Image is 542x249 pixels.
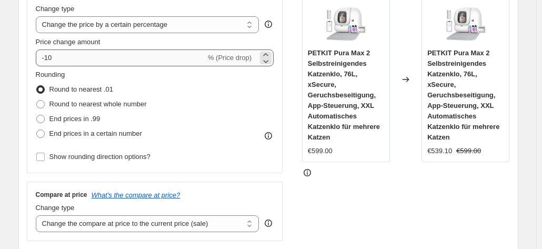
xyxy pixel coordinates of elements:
[36,49,206,66] input: -15
[36,5,75,13] span: Change type
[427,49,499,141] span: PETKIT Pura Max 2 Selbstreinigendes Katzenklo, 76L, xSecure, Geruchsbeseitigung, App-Steuerung, X...
[36,204,75,212] span: Change type
[36,71,65,78] span: Rounding
[49,153,150,161] span: Show rounding direction options?
[456,146,481,156] strike: €599.00
[427,146,452,156] div: €539.10
[92,191,180,199] button: What's the compare at price?
[308,146,333,156] div: €599.00
[208,54,252,62] span: % (Price drop)
[325,3,367,45] img: 71kCToDzBUL_80x.jpg
[49,115,101,123] span: End prices in .99
[263,218,274,228] div: help
[49,130,142,137] span: End prices in a certain number
[36,191,87,199] h3: Compare at price
[445,3,487,45] img: 71kCToDzBUL_80x.jpg
[49,100,147,108] span: Round to nearest whole number
[49,85,113,93] span: Round to nearest .01
[36,38,101,46] span: Price change amount
[308,49,380,141] span: PETKIT Pura Max 2 Selbstreinigendes Katzenklo, 76L, xSecure, Geruchsbeseitigung, App-Steuerung, X...
[263,19,274,29] div: help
